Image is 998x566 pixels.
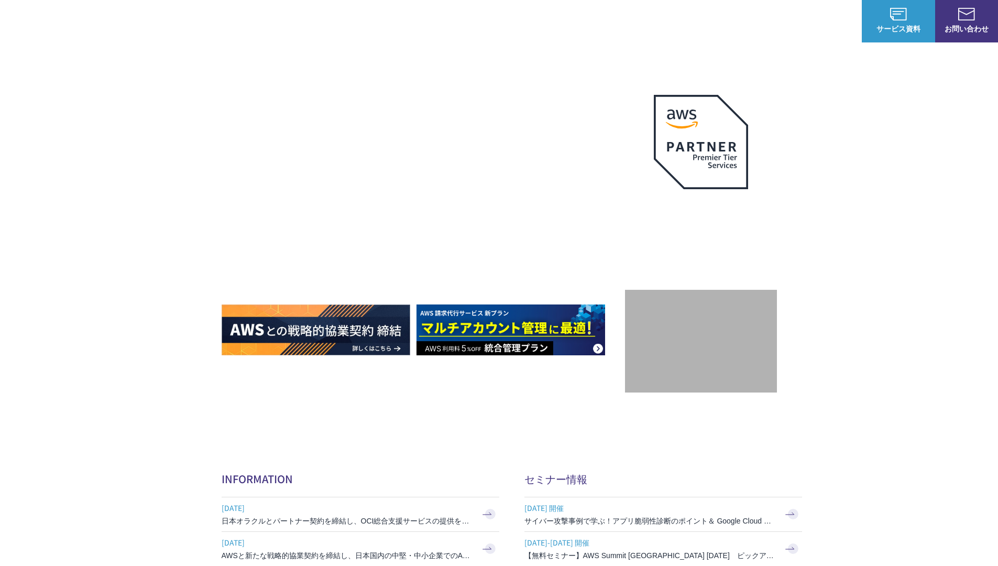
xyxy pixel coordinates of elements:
[935,23,998,34] span: お問い合わせ
[524,500,776,516] span: [DATE] 開催
[16,8,196,34] a: AWS総合支援サービス C-Chorus NHN テコラスAWS総合支援サービス
[416,304,605,355] img: AWS請求代行サービス 統合管理プラン
[120,10,196,32] span: NHN テコラス AWS総合支援サービス
[606,16,690,27] p: 業種別ソリューション
[545,16,585,27] p: サービス
[222,500,473,516] span: [DATE]
[761,16,801,27] p: ナレッジ
[890,8,907,20] img: AWS総合支援サービス C-Chorus サービス資料
[862,23,935,34] span: サービス資料
[222,535,473,550] span: [DATE]
[654,95,748,189] img: AWSプレミアティアサービスパートナー
[524,516,776,526] h3: サイバー攻撃事例で学ぶ！アプリ脆弱性診断のポイント＆ Google Cloud セキュリティ対策
[524,535,776,550] span: [DATE]-[DATE] 開催
[822,16,851,27] a: ログイン
[524,471,802,486] h2: セミナー情報
[222,550,473,561] h3: AWSと新たな戦略的協業契約を締結し、日本国内の中堅・中小企業でのAWS活用を加速
[524,532,802,566] a: [DATE]-[DATE] 開催 【無料セミナー】AWS Summit [GEOGRAPHIC_DATA] [DATE] ピックアップセッション
[222,516,473,526] h3: 日本オラクルとパートナー契約を締結し、OCI総合支援サービスの提供を開始
[222,471,499,486] h2: INFORMATION
[222,172,625,273] h1: AWS ジャーニーの 成功を実現
[524,497,802,531] a: [DATE] 開催 サイバー攻撃事例で学ぶ！アプリ脆弱性診断のポイント＆ Google Cloud セキュリティ対策
[646,306,756,382] img: 契約件数
[222,304,410,355] img: AWSとの戦略的協業契約 締結
[958,8,975,20] img: お問い合わせ
[222,497,499,531] a: [DATE] 日本オラクルとパートナー契約を締結し、OCI総合支援サービスの提供を開始
[711,16,740,27] a: 導入事例
[499,16,524,27] p: 強み
[222,532,499,566] a: [DATE] AWSと新たな戦略的協業契約を締結し、日本国内の中堅・中小企業でのAWS活用を加速
[689,202,712,217] em: AWS
[524,550,776,561] h3: 【無料セミナー】AWS Summit [GEOGRAPHIC_DATA] [DATE] ピックアップセッション
[641,202,761,242] p: 最上位プレミアティア サービスパートナー
[222,116,625,162] p: AWSの導入からコスト削減、 構成・運用の最適化からデータ活用まで 規模や業種業態を問わない マネージドサービスで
